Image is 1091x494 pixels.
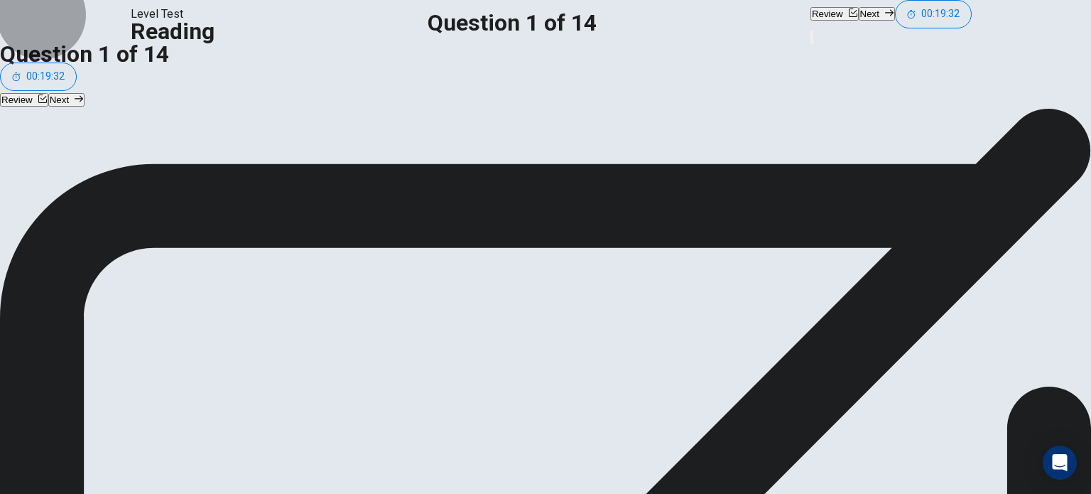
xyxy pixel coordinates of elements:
button: Next [48,93,85,107]
span: 00:19:32 [26,71,65,82]
h1: Reading [131,23,215,40]
button: Next [859,7,895,21]
button: Review [810,7,859,21]
div: Open Intercom Messenger [1043,446,1077,480]
span: 00:19:32 [921,9,960,20]
h1: Question 1 of 14 [428,14,597,31]
span: Level Test [131,6,215,23]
